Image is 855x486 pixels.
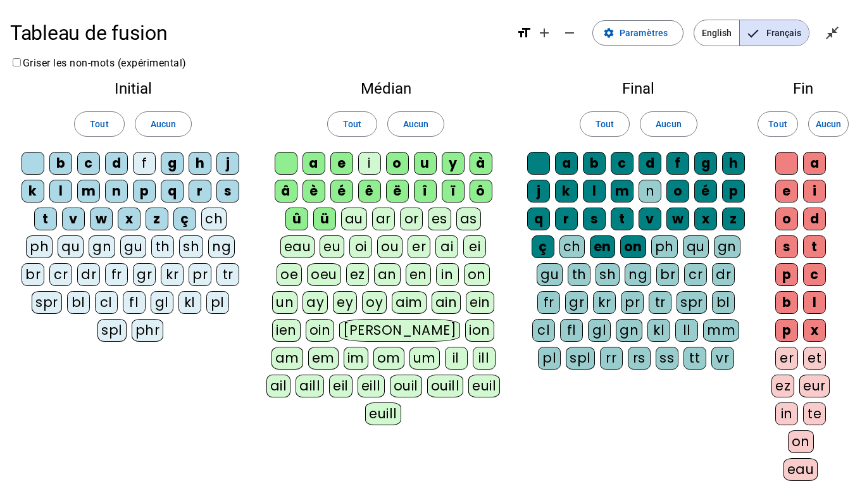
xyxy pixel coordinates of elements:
[516,25,532,40] mat-icon: format_size
[625,263,651,286] div: ng
[537,25,552,40] mat-icon: add
[583,152,606,175] div: b
[358,152,381,175] div: i
[392,291,427,314] div: aim
[771,375,794,397] div: ez
[694,208,717,230] div: x
[816,116,841,132] span: Aucun
[537,263,563,286] div: gu
[758,111,798,137] button: Tout
[427,375,463,397] div: ouill
[555,208,578,230] div: r
[640,111,697,137] button: Aucun
[651,235,678,258] div: ph
[694,20,809,46] mat-button-toggle-group: Language selection
[596,116,614,132] span: Tout
[189,152,211,175] div: h
[374,263,401,286] div: an
[178,291,201,314] div: kl
[13,58,21,66] input: Griser les non-mots (expérimental)
[775,291,798,314] div: b
[105,263,128,286] div: fr
[34,208,57,230] div: t
[825,25,840,40] mat-icon: close_fullscreen
[442,152,465,175] div: y
[330,152,353,175] div: e
[358,180,381,202] div: ê
[146,208,168,230] div: z
[62,208,85,230] div: v
[703,319,739,342] div: mm
[722,208,745,230] div: z
[161,180,184,202] div: q
[532,235,554,258] div: ç
[656,116,681,132] span: Aucun
[465,319,494,342] div: ion
[132,319,164,342] div: phr
[639,180,661,202] div: n
[722,152,745,175] div: h
[58,235,84,258] div: qu
[206,291,229,314] div: pl
[343,116,361,132] span: Tout
[611,152,633,175] div: c
[189,263,211,286] div: pr
[216,152,239,175] div: j
[89,235,115,258] div: gn
[588,319,611,342] div: gl
[470,180,492,202] div: ô
[684,263,707,286] div: cr
[406,263,431,286] div: en
[189,180,211,202] div: r
[683,235,709,258] div: qu
[123,291,146,314] div: fl
[179,235,203,258] div: sh
[583,208,606,230] div: s
[555,180,578,202] div: k
[118,208,140,230] div: x
[339,319,460,342] div: [PERSON_NAME]
[771,81,835,96] h2: Fin
[526,81,751,96] h2: Final
[151,116,176,132] span: Aucun
[362,291,387,314] div: oy
[803,152,826,175] div: a
[341,208,367,230] div: au
[557,20,582,46] button: Diminuer la taille de la police
[714,235,740,258] div: gn
[403,116,428,132] span: Aucun
[272,291,297,314] div: un
[694,152,717,175] div: g
[90,208,113,230] div: w
[266,375,291,397] div: ail
[568,263,590,286] div: th
[22,263,44,286] div: br
[565,291,588,314] div: gr
[583,180,606,202] div: l
[775,319,798,342] div: p
[373,347,404,370] div: om
[666,180,689,202] div: o
[349,235,372,258] div: oi
[414,180,437,202] div: î
[365,402,401,425] div: euill
[620,235,646,258] div: on
[386,180,409,202] div: ë
[285,208,308,230] div: û
[445,347,468,370] div: il
[473,347,496,370] div: ill
[532,20,557,46] button: Augmenter la taille de la police
[683,347,706,370] div: tt
[620,25,668,40] span: Paramètres
[466,291,494,314] div: ein
[560,319,583,342] div: fl
[532,319,555,342] div: cl
[768,116,787,132] span: Tout
[775,263,798,286] div: p
[649,291,671,314] div: tr
[808,111,849,137] button: Aucun
[435,235,458,258] div: ai
[566,347,595,370] div: spl
[358,375,385,397] div: eill
[77,180,100,202] div: m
